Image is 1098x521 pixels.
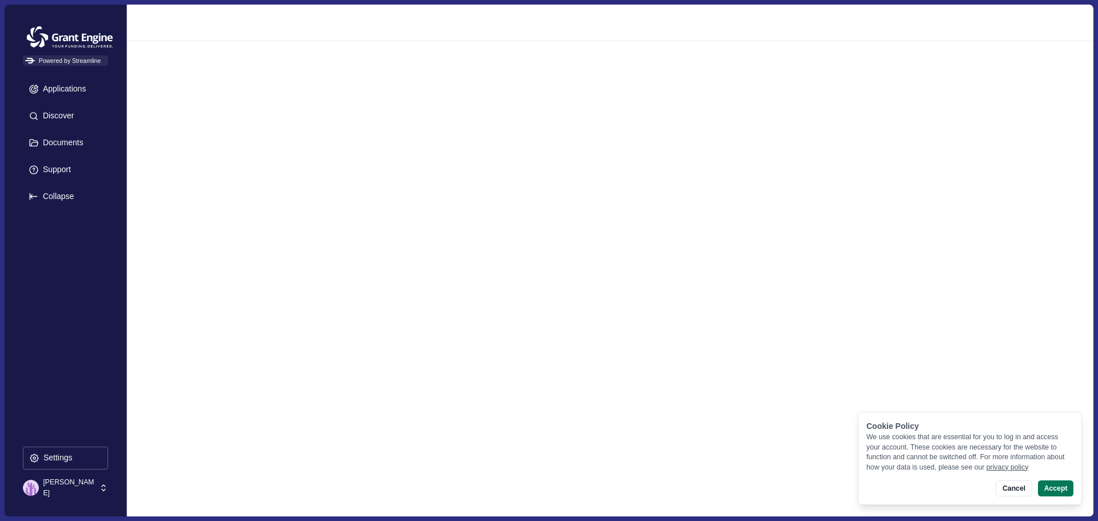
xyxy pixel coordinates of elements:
img: Grantengine Logo [23,23,117,51]
button: Settings [23,447,108,470]
p: Collapse [39,192,74,201]
button: Applications [23,78,108,101]
button: Discover [23,105,108,128]
button: Documents [23,132,108,154]
img: Powered by Streamline Logo [25,58,35,64]
p: Support [39,165,71,174]
p: Settings [39,453,73,463]
p: Discover [39,111,74,121]
p: [PERSON_NAME] [43,477,96,498]
button: Cancel [996,480,1032,496]
button: Support [23,158,108,181]
p: Documents [39,138,83,148]
button: Accept [1038,480,1073,496]
img: profile picture [23,480,39,496]
p: Applications [39,84,86,94]
a: Grantengine Logo [23,23,108,35]
span: Powered by Streamline [23,55,108,66]
a: privacy policy [986,463,1029,471]
span: Cookie Policy [866,421,919,431]
div: We use cookies that are essential for you to log in and access your account. These cookies are ne... [866,432,1073,472]
button: Expand [23,185,108,208]
a: Settings [23,447,108,474]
